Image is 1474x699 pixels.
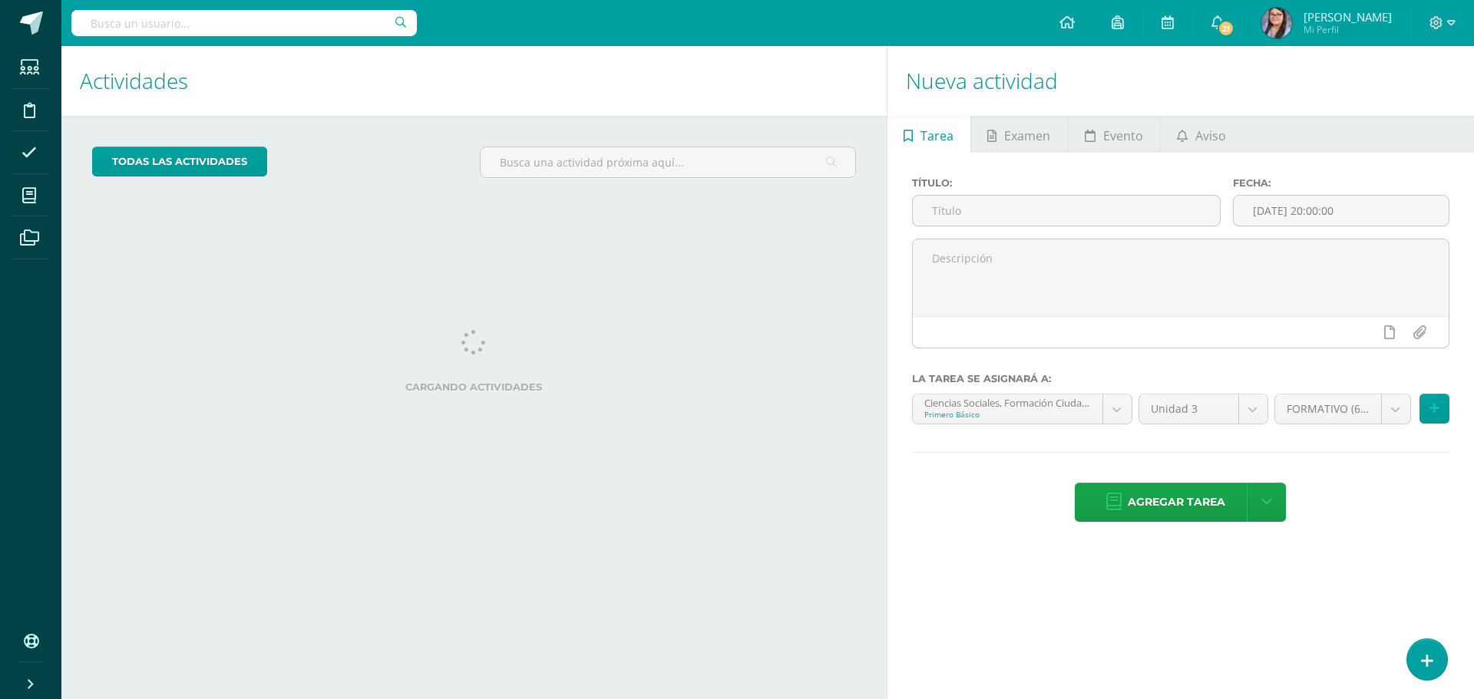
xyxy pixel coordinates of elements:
[913,196,1220,226] input: Título
[1151,394,1227,424] span: Unidad 3
[912,373,1449,384] label: La tarea se asignará a:
[1287,394,1370,424] span: FORMATIVO (60.0%)
[924,394,1091,409] div: Ciencias Sociales, Formación Ciudadana e Interculturalidad 'A'
[1304,23,1392,36] span: Mi Perfil
[912,177,1221,189] label: Título:
[920,117,953,154] span: Tarea
[1068,116,1159,153] a: Evento
[92,147,267,176] a: todas las Actividades
[1139,394,1267,424] a: Unidad 3
[913,394,1132,424] a: Ciencias Sociales, Formación Ciudadana e Interculturalidad 'A'Primero Básico
[1218,20,1234,37] span: 21
[887,116,970,153] a: Tarea
[1195,117,1226,154] span: Aviso
[1304,9,1392,25] span: [PERSON_NAME]
[71,10,417,36] input: Busca un usuario...
[481,147,854,177] input: Busca una actividad próxima aquí...
[1275,394,1410,424] a: FORMATIVO (60.0%)
[1160,116,1242,153] a: Aviso
[906,46,1456,116] h1: Nueva actividad
[80,46,868,116] h1: Actividades
[1128,483,1225,521] span: Agregar tarea
[1233,177,1449,189] label: Fecha:
[92,381,856,393] label: Cargando actividades
[1103,117,1143,154] span: Evento
[971,116,1067,153] a: Examen
[924,409,1091,420] div: Primero Básico
[1261,8,1292,38] img: 3701f0f65ae97d53f8a63a338b37df93.png
[1004,117,1050,154] span: Examen
[1234,196,1449,226] input: Fecha de entrega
